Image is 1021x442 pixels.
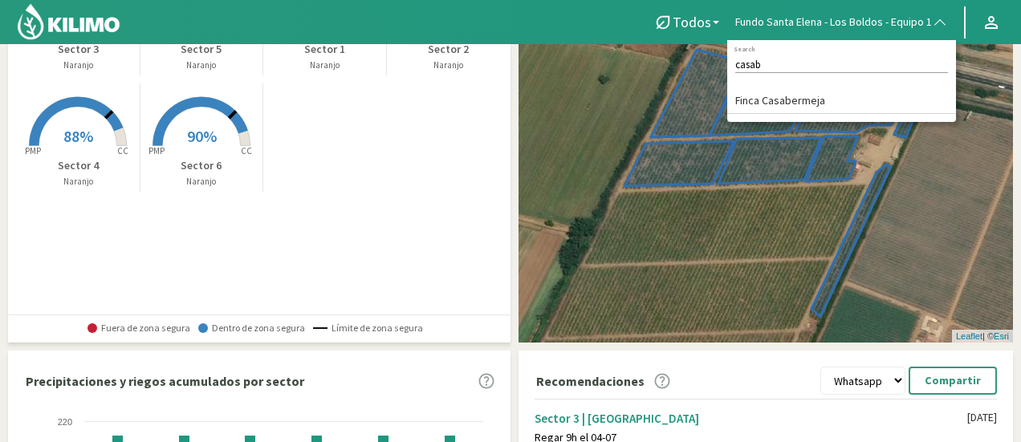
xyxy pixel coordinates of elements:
span: Todos [673,14,711,30]
p: Precipitaciones y riegos acumulados por sector [26,371,304,391]
tspan: PMP [25,145,41,156]
div: [DATE] [967,411,997,424]
tspan: CC [118,145,129,156]
button: Fundo Santa Elena - Los Boldos - Equipo 1 [727,5,956,40]
div: Sector 3 | [GEOGRAPHIC_DATA] [535,411,967,426]
p: Recomendaciones [536,371,645,391]
p: Sector 1 [263,41,386,58]
tspan: CC [241,145,252,156]
span: Dentro de zona segura [198,322,305,334]
p: Sector 5 [140,41,263,58]
p: Sector 4 [17,157,140,174]
span: 90% [187,126,217,146]
p: Naranjo [17,59,140,72]
a: Leaflet [956,331,982,341]
div: | © [952,330,1013,343]
p: Sector 2 [387,41,510,58]
p: Naranjo [17,175,140,189]
text: 220 [58,417,72,427]
p: Sector 6 [140,157,263,174]
p: Naranjo [387,59,510,72]
img: Kilimo [16,2,121,41]
span: Fundo Santa Elena - Los Boldos - Equipo 1 [735,14,932,30]
button: Compartir [909,367,997,395]
span: Fuera de zona segura [87,322,190,334]
p: Naranjo [140,175,263,189]
li: Finca Casabermeja [727,89,956,114]
a: Esri [994,331,1009,341]
p: Sector 3 [17,41,140,58]
p: Naranjo [263,59,386,72]
tspan: PMP [148,145,165,156]
span: Límite de zona segura [313,322,423,334]
span: 88% [63,126,93,146]
p: Naranjo [140,59,263,72]
p: Compartir [925,371,981,390]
